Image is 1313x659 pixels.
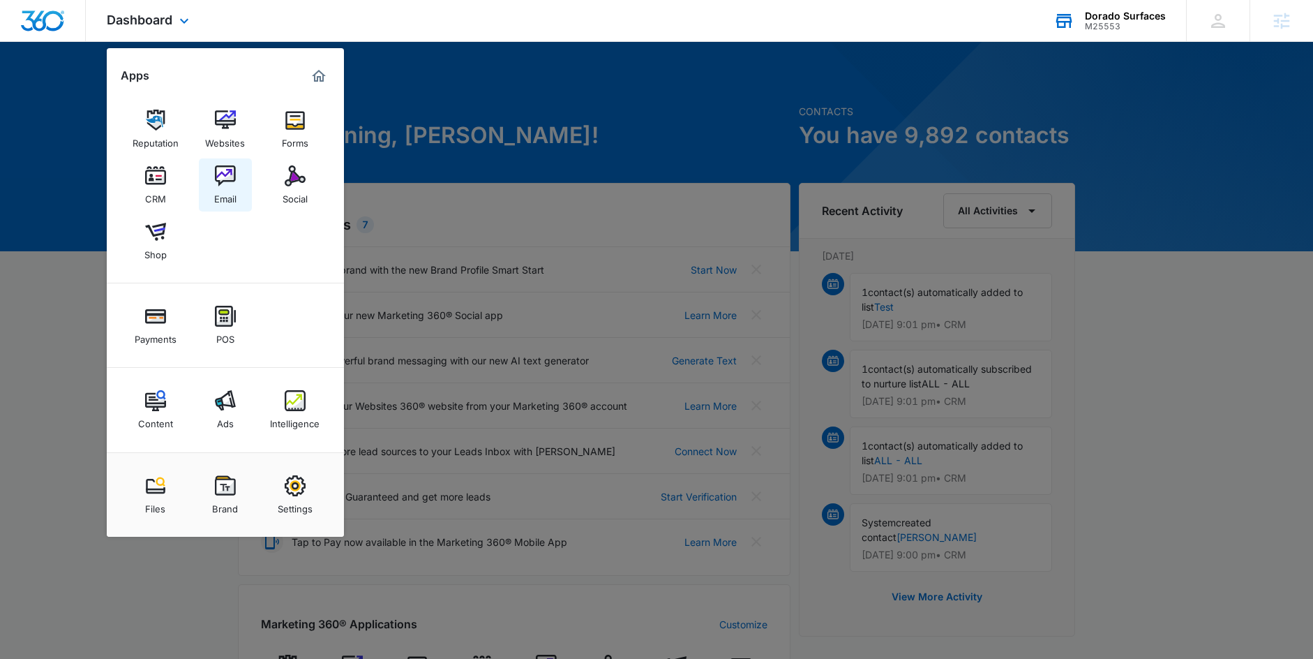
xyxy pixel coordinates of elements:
[199,158,252,212] a: Email
[1085,10,1166,22] div: account name
[1085,22,1166,31] div: account id
[133,131,179,149] div: Reputation
[38,81,49,92] img: tab_domain_overview_orange.svg
[199,103,252,156] a: Websites
[129,158,182,212] a: CRM
[145,496,165,514] div: Files
[269,468,322,521] a: Settings
[129,103,182,156] a: Reputation
[22,36,33,47] img: website_grey.svg
[53,82,125,91] div: Domain Overview
[270,411,320,429] div: Intelligence
[145,186,166,205] div: CRM
[199,468,252,521] a: Brand
[269,103,322,156] a: Forms
[121,69,149,82] h2: Apps
[36,36,153,47] div: Domain: [DOMAIN_NAME]
[144,242,167,260] div: Shop
[39,22,68,34] div: v 4.0.25
[138,411,173,429] div: Content
[129,383,182,436] a: Content
[282,131,308,149] div: Forms
[135,327,177,345] div: Payments
[283,186,308,205] div: Social
[129,214,182,267] a: Shop
[269,158,322,212] a: Social
[278,496,313,514] div: Settings
[129,299,182,352] a: Payments
[212,496,238,514] div: Brand
[216,327,234,345] div: POS
[107,13,172,27] span: Dashboard
[217,411,234,429] div: Ads
[154,82,235,91] div: Keywords by Traffic
[199,299,252,352] a: POS
[129,468,182,521] a: Files
[22,22,33,34] img: logo_orange.svg
[214,186,237,205] div: Email
[269,383,322,436] a: Intelligence
[139,81,150,92] img: tab_keywords_by_traffic_grey.svg
[205,131,245,149] div: Websites
[308,65,330,87] a: Marketing 360® Dashboard
[199,383,252,436] a: Ads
